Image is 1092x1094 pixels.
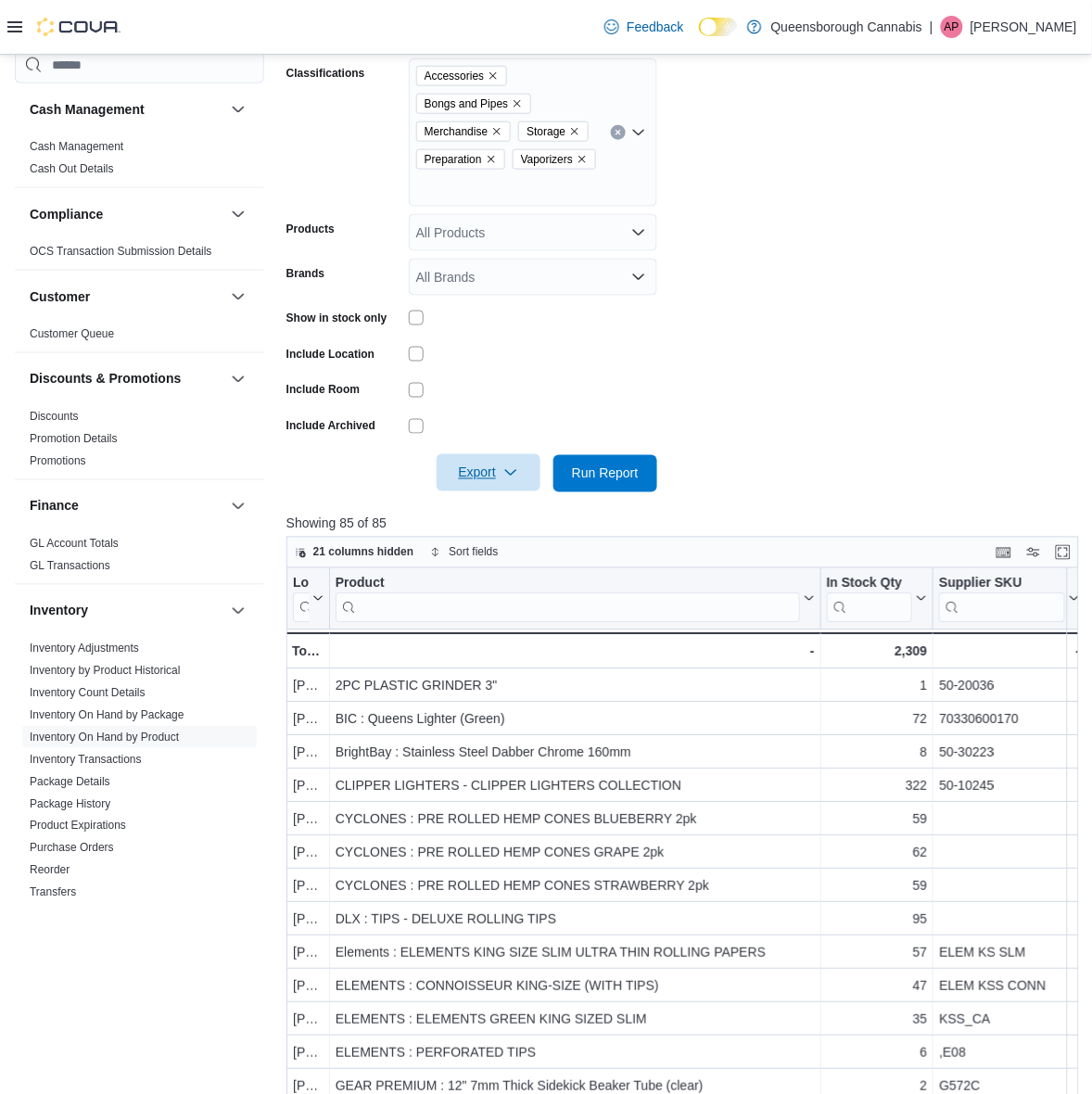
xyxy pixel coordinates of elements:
[826,742,927,764] div: 8
[631,125,646,140] button: Open list of options
[521,150,573,169] span: Vaporizers
[826,576,912,623] div: In Stock Qty
[416,66,508,86] span: Accessories
[335,675,814,697] div: 2PC PLASTIC GRINDER 3"
[286,222,335,236] label: Products
[939,576,1065,623] div: Supplier SKU
[293,576,324,623] button: Location
[286,419,375,434] label: Include Archived
[425,122,489,141] span: Merchandise
[488,70,499,82] button: Remove Accessories from selection in this group
[335,576,799,623] div: Product
[227,98,249,121] button: Cash Management
[30,409,79,424] span: Discounts
[30,663,181,678] span: Inventory by Product Historical
[335,975,814,998] div: ELEMENTS : CONNOISSEUR KING-SIZE (WITH TIPS)
[227,368,249,390] button: Discounts & Promotions
[30,774,110,789] span: Package Details
[30,775,110,788] a: Package Details
[30,410,79,423] a: Discounts
[293,576,309,593] div: Location
[335,808,814,831] div: CYCLONES : PRE ROLLED HEMP CONES BLUEBERRY 2pk
[30,244,212,259] span: OCS Transaction Submission Details
[826,675,927,697] div: 1
[1022,541,1045,564] button: Display options
[826,942,927,964] div: 57
[826,808,927,831] div: 59
[30,161,114,176] span: Cash Out Details
[30,100,145,119] h3: Cash Management
[939,708,1080,731] div: 70330600170
[37,18,121,36] img: Cova
[30,841,114,856] span: Purchase Orders
[491,126,502,137] button: Remove Merchandise from selection in this group
[416,149,505,170] span: Preparation
[826,775,927,797] div: 322
[627,18,683,36] span: Feedback
[15,323,264,352] div: Customer
[826,708,927,731] div: 72
[826,641,927,663] div: 2,309
[486,154,497,165] button: Remove Preparation from selection in this group
[30,864,70,877] a: Reorder
[227,203,249,225] button: Compliance
[30,205,103,223] h3: Compliance
[553,455,657,492] button: Run Report
[971,16,1077,38] p: [PERSON_NAME]
[30,602,223,620] button: Inventory
[826,1009,927,1031] div: 35
[30,863,70,878] span: Reorder
[437,454,540,491] button: Export
[293,675,324,697] div: [PERSON_NAME][GEOGRAPHIC_DATA]
[416,94,532,114] span: Bongs and Pipes
[30,537,119,550] a: GL Account Totals
[286,66,365,81] label: Classifications
[293,875,324,897] div: [PERSON_NAME][GEOGRAPHIC_DATA]
[335,641,814,663] div: -
[527,122,565,141] span: Storage
[15,637,264,911] div: Inventory
[30,100,223,119] button: Cash Management
[30,796,110,811] span: Package History
[293,942,324,964] div: [PERSON_NAME][GEOGRAPHIC_DATA]
[30,205,223,223] button: Compliance
[939,1042,1080,1064] div: ,E08
[577,154,588,165] button: Remove Vaporizers from selection in this group
[30,558,110,573] span: GL Transactions
[15,135,264,187] div: Cash Management
[30,730,179,744] span: Inventory On Hand by Product
[30,753,142,766] a: Inventory Transactions
[939,775,1080,797] div: 50-10245
[227,286,249,308] button: Customer
[597,8,691,45] a: Feedback
[30,819,126,833] span: Product Expirations
[30,664,181,677] a: Inventory by Product Historical
[286,383,360,398] label: Include Room
[293,742,324,764] div: [PERSON_NAME][GEOGRAPHIC_DATA]
[939,1009,1080,1031] div: KSS_CA
[448,454,529,491] span: Export
[30,162,114,175] a: Cash Out Details
[30,497,79,515] h3: Finance
[423,541,505,564] button: Sort fields
[941,16,963,38] div: April Petrie
[30,797,110,810] a: Package History
[335,942,814,964] div: Elements : ELEMENTS KING SIZE SLIM ULTRA THIN ROLLING PAPERS
[518,121,589,142] span: Storage
[30,685,146,700] span: Inventory Count Details
[293,576,309,623] div: Location
[826,1042,927,1064] div: 6
[416,121,512,142] span: Merchandise
[293,708,324,731] div: [PERSON_NAME][GEOGRAPHIC_DATA]
[30,431,118,446] span: Promotion Details
[30,642,139,655] a: Inventory Adjustments
[335,1042,814,1064] div: ELEMENTS : PERFORATED TIPS
[826,975,927,998] div: 47
[1052,541,1074,564] button: Enter fullscreen
[286,311,387,325] label: Show in stock only
[30,886,76,899] a: Transfers
[826,875,927,897] div: 59
[30,370,181,388] h3: Discounts & Promotions
[227,495,249,517] button: Finance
